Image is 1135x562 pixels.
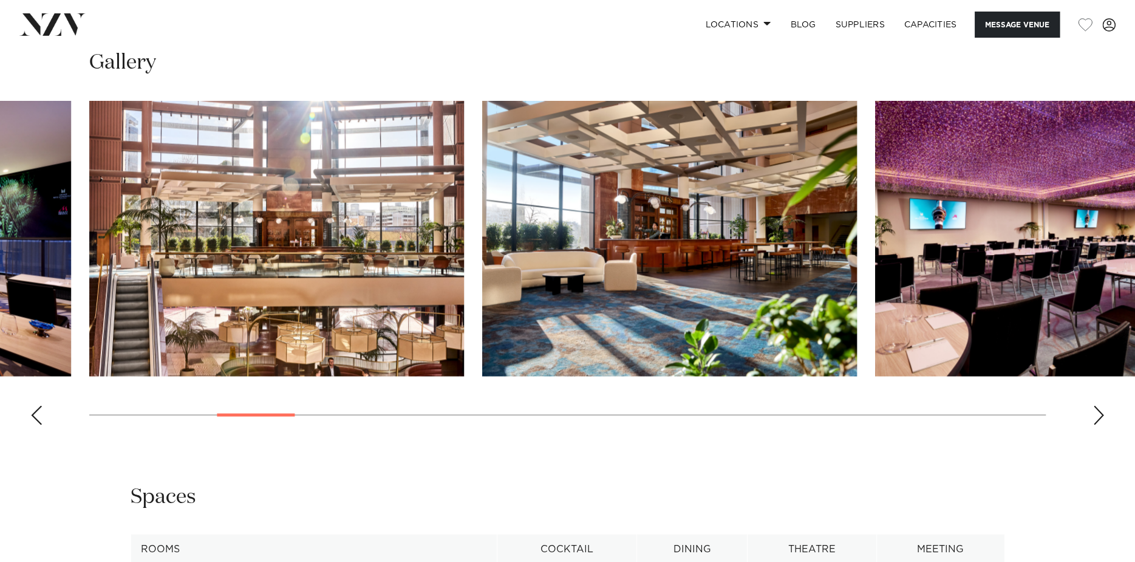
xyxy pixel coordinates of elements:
swiper-slide: 5 / 30 [89,101,464,376]
a: BLOG [780,12,825,38]
swiper-slide: 6 / 30 [482,101,857,376]
a: Locations [695,12,780,38]
h2: Gallery [89,49,156,77]
h2: Spaces [131,483,196,510]
a: Capacities [895,12,967,38]
a: SUPPLIERS [825,12,894,38]
button: Message Venue [975,12,1060,38]
img: nzv-logo.png [19,13,86,35]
